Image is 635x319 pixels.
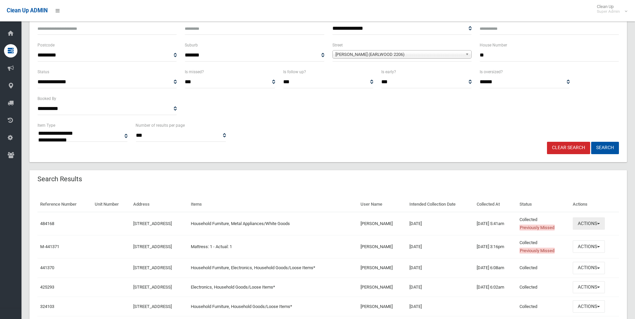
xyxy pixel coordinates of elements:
td: [PERSON_NAME] [358,258,407,278]
td: [PERSON_NAME] [358,235,407,258]
a: [STREET_ADDRESS] [133,285,172,290]
a: 441370 [40,265,54,270]
td: [PERSON_NAME] [358,212,407,235]
td: [DATE] 5:41am [474,212,517,235]
td: Household Furniture, Metal Appliances/White Goods [188,212,358,235]
td: Collected [517,235,570,258]
th: Address [131,197,188,212]
td: [PERSON_NAME] [358,278,407,297]
th: Intended Collection Date [407,197,474,212]
th: Status [517,197,570,212]
button: Search [591,142,619,154]
td: Mattress: 1 - Actual: 1 [188,235,358,258]
td: Electronics, Household Goods/Loose Items* [188,278,358,297]
td: Collected [517,278,570,297]
button: Actions [573,240,605,253]
td: Collected [517,212,570,235]
label: Is missed? [185,68,204,76]
label: House Number [480,41,507,49]
a: M-441371 [40,244,59,249]
a: [STREET_ADDRESS] [133,304,172,309]
span: Previously Missed [520,248,555,253]
a: [STREET_ADDRESS] [133,244,172,249]
button: Actions [573,300,605,313]
td: [DATE] 3:16pm [474,235,517,258]
th: Actions [570,197,619,212]
span: Clean Up ADMIN [7,7,48,14]
td: Collected [517,258,570,278]
label: Is early? [381,68,396,76]
td: Household Furniture, Electronics, Household Goods/Loose Items* [188,258,358,278]
td: [PERSON_NAME] [358,297,407,316]
a: 324103 [40,304,54,309]
label: Suburb [185,41,198,49]
button: Actions [573,262,605,274]
th: Unit Number [92,197,131,212]
label: Status [37,68,49,76]
span: [PERSON_NAME] (EARLWOOD 2206) [335,50,463,59]
th: Items [188,197,358,212]
button: Actions [573,281,605,294]
td: [DATE] [407,235,474,258]
label: Number of results per page [136,122,185,129]
td: [DATE] [407,212,474,235]
label: Is oversized? [480,68,503,76]
th: Collected At [474,197,517,212]
label: Postcode [37,41,55,49]
label: Booked By [37,95,56,102]
a: Clear Search [547,142,590,154]
span: Previously Missed [520,225,555,230]
label: Is follow up? [283,68,306,76]
header: Search Results [29,173,90,186]
a: [STREET_ADDRESS] [133,221,172,226]
a: 484168 [40,221,54,226]
td: [DATE] [407,278,474,297]
td: [DATE] [407,297,474,316]
button: Actions [573,217,605,230]
td: Household Furniture, Household Goods/Loose Items* [188,297,358,316]
a: [STREET_ADDRESS] [133,265,172,270]
span: Clean Up [593,4,627,14]
td: [DATE] [407,258,474,278]
td: [DATE] 6:08am [474,258,517,278]
th: User Name [358,197,407,212]
small: Super Admin [597,9,620,14]
th: Reference Number [37,197,92,212]
a: 425293 [40,285,54,290]
td: [DATE] 6:02am [474,278,517,297]
td: Collected [517,297,570,316]
label: Street [332,41,343,49]
label: Item Type [37,122,55,129]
